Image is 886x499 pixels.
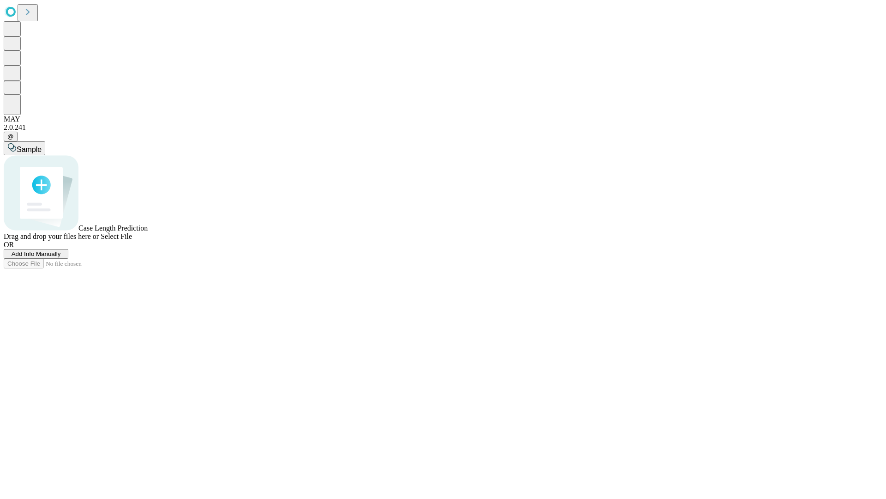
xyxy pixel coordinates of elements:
span: Sample [17,146,42,153]
span: Add Info Manually [12,250,61,257]
span: @ [7,133,14,140]
span: Select File [101,232,132,240]
button: @ [4,132,18,141]
span: OR [4,241,14,249]
button: Add Info Manually [4,249,68,259]
span: Case Length Prediction [78,224,148,232]
span: Drag and drop your files here or [4,232,99,240]
button: Sample [4,141,45,155]
div: 2.0.241 [4,123,882,132]
div: MAY [4,115,882,123]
